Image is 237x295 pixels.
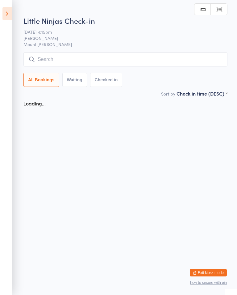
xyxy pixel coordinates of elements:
[161,91,175,97] label: Sort by
[62,73,87,87] button: Waiting
[23,52,227,66] input: Search
[90,73,123,87] button: Checked in
[23,15,227,26] h2: Little Ninjas Check-in
[23,35,218,41] span: [PERSON_NAME]
[23,73,59,87] button: All Bookings
[23,41,227,47] span: Mount [PERSON_NAME]
[177,90,227,97] div: Check in time (DESC)
[23,29,218,35] span: [DATE] 4:15pm
[23,100,46,107] div: Loading...
[190,269,227,276] button: Exit kiosk mode
[190,280,227,285] button: how to secure with pin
